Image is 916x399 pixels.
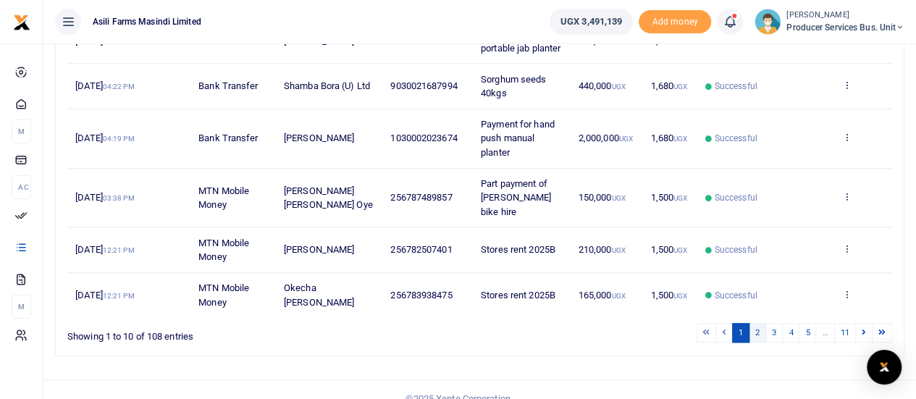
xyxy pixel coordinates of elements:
[12,119,31,143] li: M
[579,133,633,143] span: 2,000,000
[611,83,625,91] small: UGX
[481,244,555,255] span: Stores rent 2025B
[103,38,135,46] small: 04:29 PM
[75,192,134,203] span: [DATE]
[390,80,457,91] span: 9030021687994
[673,83,687,91] small: UGX
[639,10,711,34] li: Toup your wallet
[390,133,457,143] span: 1030002023674
[75,244,134,255] span: [DATE]
[639,15,711,26] a: Add money
[651,80,688,91] span: 1,680
[651,244,688,255] span: 1,500
[284,133,354,143] span: [PERSON_NAME]
[13,14,30,31] img: logo-small
[765,323,783,343] a: 3
[198,238,249,263] span: MTN Mobile Money
[87,15,207,28] span: Asili Farms Masindi Limited
[284,244,354,255] span: [PERSON_NAME]
[284,185,373,211] span: [PERSON_NAME] [PERSON_NAME] Oye
[481,28,560,54] span: Purchase of portable jab planter
[579,192,626,203] span: 150,000
[390,290,452,301] span: 256783938475
[639,10,711,34] span: Add money
[673,135,687,143] small: UGX
[867,350,902,385] div: Open Intercom Messenger
[12,175,31,199] li: Ac
[673,38,687,46] small: UGX
[75,35,134,46] span: [DATE]
[75,133,134,143] span: [DATE]
[284,35,354,46] span: [PERSON_NAME]
[198,185,249,211] span: MTN Mobile Money
[560,14,622,29] span: UGX 3,491,139
[67,322,406,344] div: Showing 1 to 10 of 108 entries
[673,246,687,254] small: UGX
[673,194,687,202] small: UGX
[651,133,688,143] span: 1,680
[715,132,757,145] span: Successful
[651,35,688,46] span: 1,680
[284,80,370,91] span: Shamba Bora (U) Ltd
[715,243,757,256] span: Successful
[619,135,633,143] small: UGX
[390,192,452,203] span: 256787489857
[103,292,135,300] small: 12:21 PM
[755,9,904,35] a: profile-user [PERSON_NAME] Producer Services Bus. Unit
[481,74,546,99] span: Sorghum seeds 40kgs
[611,246,625,254] small: UGX
[75,290,134,301] span: [DATE]
[579,35,626,46] span: 250,000
[198,35,258,46] span: Bank Transfer
[611,292,625,300] small: UGX
[611,194,625,202] small: UGX
[579,80,626,91] span: 440,000
[198,133,258,143] span: Bank Transfer
[799,323,816,343] a: 5
[481,290,555,301] span: Stores rent 2025B
[12,295,31,319] li: M
[651,290,688,301] span: 1,500
[481,178,551,217] span: Part payment of [PERSON_NAME] bike hire
[544,9,639,35] li: Wallet ballance
[198,80,258,91] span: Bank Transfer
[284,282,354,308] span: Okecha [PERSON_NAME]
[786,21,904,34] span: Producer Services Bus. Unit
[103,194,135,202] small: 03:38 PM
[715,289,757,302] span: Successful
[579,244,626,255] span: 210,000
[732,323,749,343] a: 1
[103,246,135,254] small: 12:21 PM
[651,192,688,203] span: 1,500
[390,35,457,46] span: 1033101199969
[198,282,249,308] span: MTN Mobile Money
[715,80,757,93] span: Successful
[755,9,781,35] img: profile-user
[103,83,135,91] small: 04:22 PM
[782,323,799,343] a: 4
[550,9,633,35] a: UGX 3,491,139
[13,16,30,27] a: logo-small logo-large logo-large
[103,135,135,143] small: 04:19 PM
[390,244,452,255] span: 256782507401
[673,292,687,300] small: UGX
[579,290,626,301] span: 165,000
[749,323,766,343] a: 2
[481,119,555,158] span: Payment for hand push manual planter
[75,80,134,91] span: [DATE]
[715,191,757,204] span: Successful
[834,323,856,343] a: 11
[786,9,904,22] small: [PERSON_NAME]
[611,38,625,46] small: UGX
